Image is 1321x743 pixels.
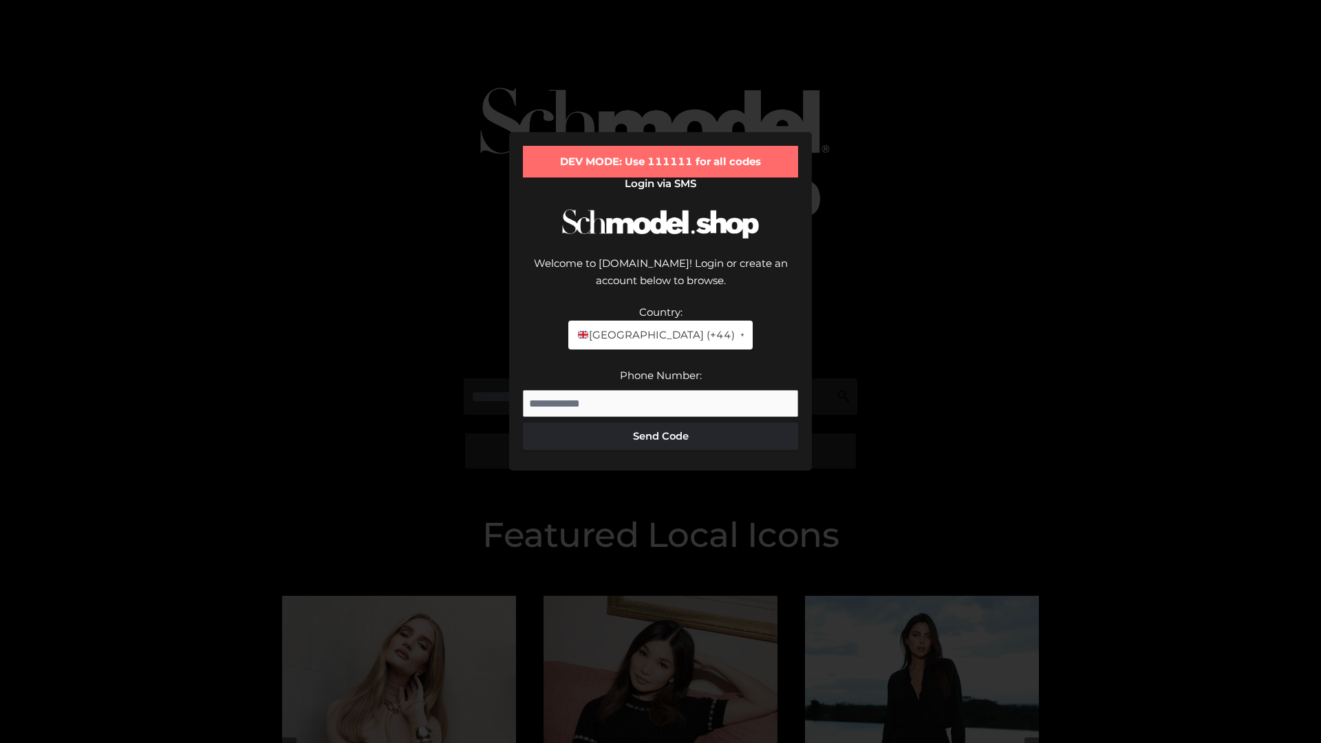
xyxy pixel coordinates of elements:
span: [GEOGRAPHIC_DATA] (+44) [577,326,734,344]
button: Send Code [523,422,798,450]
div: DEV MODE: Use 111111 for all codes [523,146,798,177]
h2: Login via SMS [523,177,798,190]
img: 🇬🇧 [578,330,588,340]
label: Phone Number: [620,369,702,382]
label: Country: [639,305,683,319]
div: Welcome to [DOMAIN_NAME]! Login or create an account below to browse. [523,255,798,303]
img: Schmodel Logo [557,197,764,251]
